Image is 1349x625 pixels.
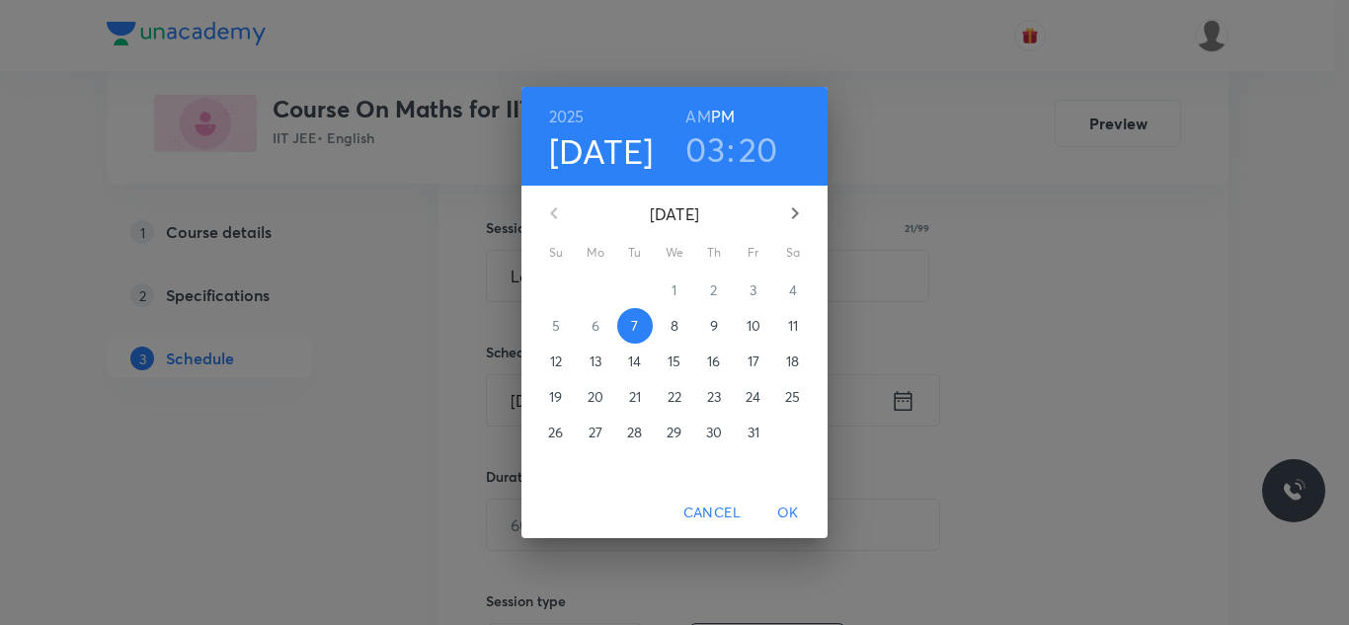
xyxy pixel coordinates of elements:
[538,243,574,263] span: Su
[707,352,720,371] p: 16
[707,387,721,407] p: 23
[675,495,749,531] button: Cancel
[550,352,562,371] p: 12
[696,344,732,379] button: 16
[785,387,800,407] p: 25
[538,415,574,450] button: 26
[764,501,812,525] span: OK
[588,387,603,407] p: 20
[696,379,732,415] button: 23
[589,423,602,442] p: 27
[627,423,642,442] p: 28
[617,308,653,344] button: 7
[748,352,759,371] p: 17
[667,423,681,442] p: 29
[706,423,722,442] p: 30
[629,387,641,407] p: 21
[549,387,562,407] p: 19
[736,379,771,415] button: 24
[578,379,613,415] button: 20
[617,379,653,415] button: 21
[736,243,771,263] span: Fr
[727,128,735,170] h3: :
[696,415,732,450] button: 30
[736,415,771,450] button: 31
[685,128,725,170] button: 03
[657,415,692,450] button: 29
[711,103,735,130] button: PM
[775,344,811,379] button: 18
[668,352,680,371] p: 15
[739,128,778,170] button: 20
[548,423,563,442] p: 26
[748,423,759,442] p: 31
[746,387,760,407] p: 24
[710,316,718,336] p: 9
[578,415,613,450] button: 27
[590,352,601,371] p: 13
[671,316,678,336] p: 8
[775,379,811,415] button: 25
[786,352,799,371] p: 18
[696,243,732,263] span: Th
[756,495,820,531] button: OK
[736,308,771,344] button: 10
[578,243,613,263] span: Mo
[538,379,574,415] button: 19
[538,344,574,379] button: 12
[631,316,638,336] p: 7
[775,243,811,263] span: Sa
[578,202,771,226] p: [DATE]
[775,308,811,344] button: 11
[736,344,771,379] button: 17
[657,379,692,415] button: 22
[685,103,710,130] button: AM
[657,344,692,379] button: 15
[668,387,681,407] p: 22
[628,352,641,371] p: 14
[617,344,653,379] button: 14
[617,415,653,450] button: 28
[683,501,741,525] span: Cancel
[617,243,653,263] span: Tu
[549,130,654,172] button: [DATE]
[549,103,585,130] button: 2025
[657,243,692,263] span: We
[696,308,732,344] button: 9
[788,316,798,336] p: 11
[657,308,692,344] button: 8
[578,344,613,379] button: 13
[747,316,760,336] p: 10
